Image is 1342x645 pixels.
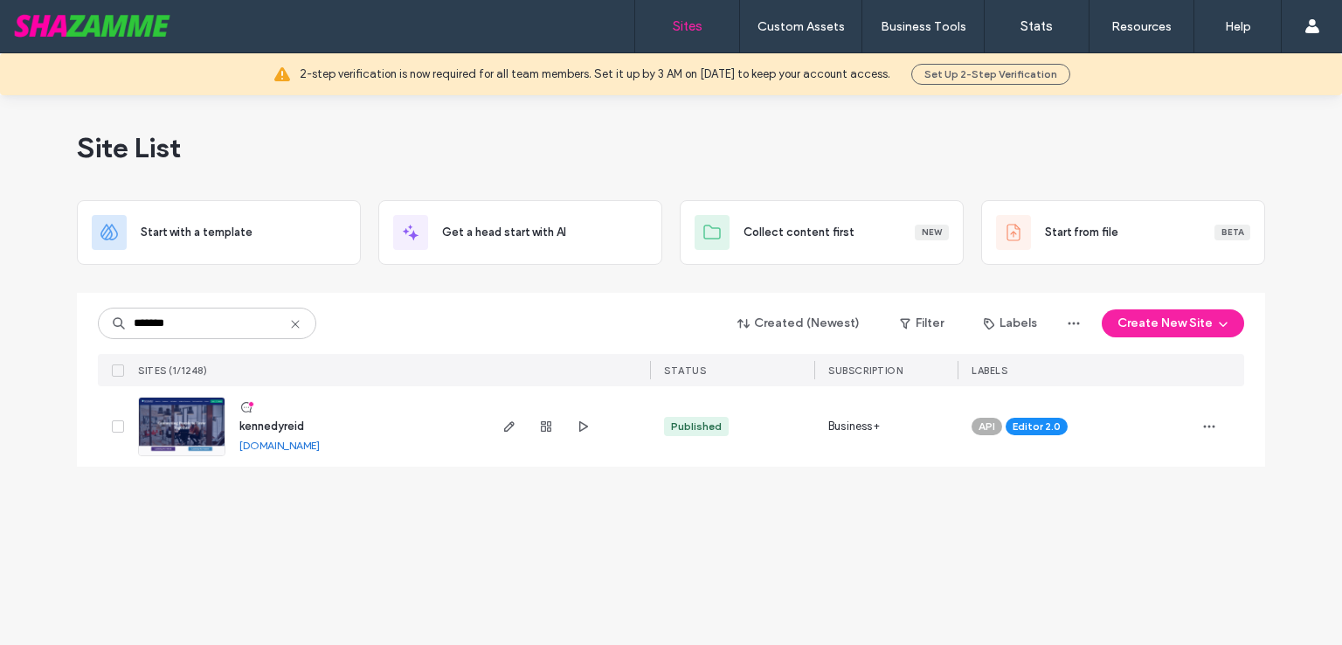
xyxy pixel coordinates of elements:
[828,418,880,435] span: Business+
[1214,225,1250,240] div: Beta
[981,200,1265,265] div: Start from fileBeta
[1020,18,1053,34] label: Stats
[141,224,252,241] span: Start with a template
[664,364,706,377] span: STATUS
[1045,224,1118,241] span: Start from file
[671,419,722,434] div: Published
[378,200,662,265] div: Get a head start with AI
[744,224,854,241] span: Collect content first
[1225,19,1251,34] label: Help
[881,19,966,34] label: Business Tools
[828,364,903,377] span: SUBSCRIPTION
[968,309,1053,337] button: Labels
[239,420,304,433] a: kennedyreid
[972,364,1007,377] span: LABELS
[680,200,964,265] div: Collect content firstNew
[979,419,995,434] span: API
[723,309,875,337] button: Created (Newest)
[1269,575,1325,628] iframe: chat widget
[77,130,181,165] span: Site List
[673,18,702,34] label: Sites
[757,19,845,34] label: Custom Assets
[77,200,361,265] div: Start with a template
[915,225,949,240] div: New
[1111,19,1172,34] label: Resources
[239,439,320,452] a: [DOMAIN_NAME]
[882,309,961,337] button: Filter
[442,224,566,241] span: Get a head start with AI
[911,64,1070,85] button: Set Up 2-Step Verification
[138,364,207,377] span: SITES (1/1248)
[300,66,890,83] span: 2-step verification is now required for all team members. Set it up by 3 AM on [DATE] to keep you...
[1010,301,1325,566] iframe: chat widget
